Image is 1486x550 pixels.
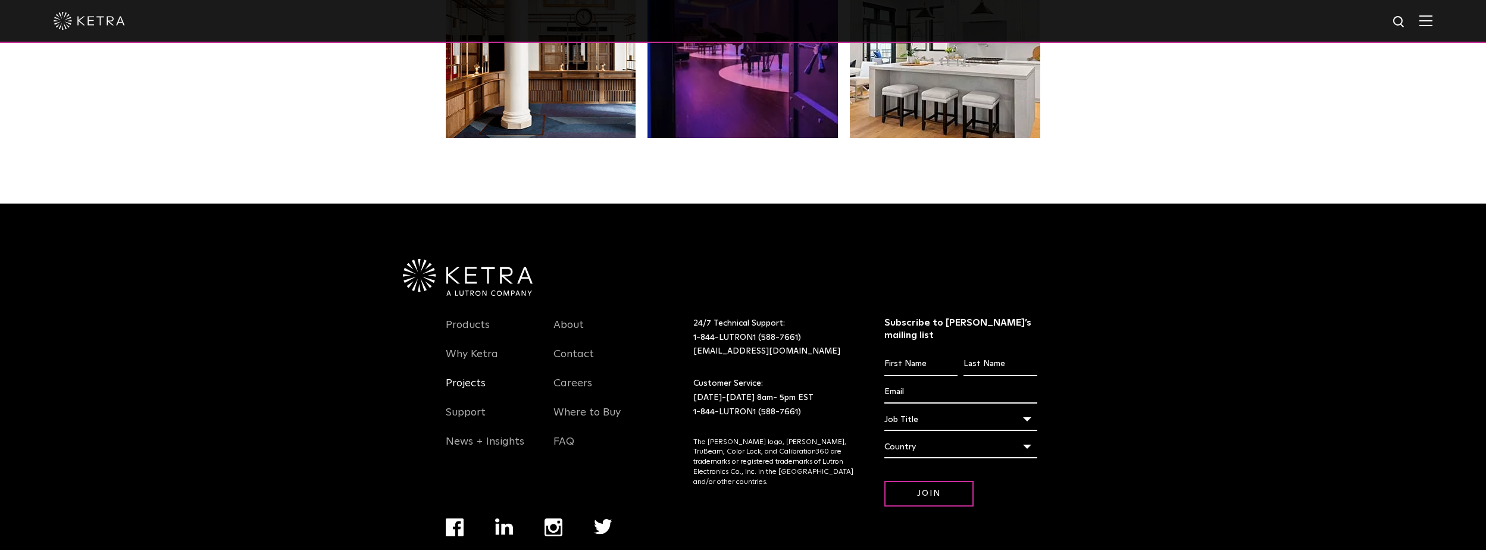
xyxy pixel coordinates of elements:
a: Careers [553,377,592,404]
p: 24/7 Technical Support: [693,317,855,359]
img: facebook [446,518,464,536]
img: twitter [594,519,612,535]
a: 1-844-LUTRON1 (588-7661) [693,333,801,342]
img: Hamburger%20Nav.svg [1419,15,1432,26]
a: Contact [553,348,594,375]
input: Email [884,381,1037,404]
a: FAQ [553,435,574,462]
input: Last Name [963,353,1037,376]
input: Join [884,481,974,507]
p: Customer Service: [DATE]-[DATE] 8am- 5pm EST [693,377,855,419]
a: [EMAIL_ADDRESS][DOMAIN_NAME] [693,347,840,355]
a: About [553,318,584,346]
a: Why Ketra [446,348,498,375]
a: Support [446,406,486,433]
div: Navigation Menu [553,317,644,462]
div: Navigation Menu [446,317,536,462]
a: Products [446,318,490,346]
a: News + Insights [446,435,524,462]
h3: Subscribe to [PERSON_NAME]’s mailing list [884,317,1037,342]
img: Ketra-aLutronCo_White_RGB [403,259,533,296]
div: Job Title [884,408,1037,431]
div: Country [884,436,1037,458]
img: ketra-logo-2019-white [54,12,125,30]
input: First Name [884,353,958,376]
p: The [PERSON_NAME] logo, [PERSON_NAME], TruBeam, Color Lock, and Calibration360 are trademarks or ... [693,437,855,487]
a: Projects [446,377,486,404]
img: search icon [1392,15,1407,30]
img: linkedin [495,518,514,535]
img: instagram [545,518,562,536]
a: Where to Buy [553,406,621,433]
a: 1-844-LUTRON1 (588-7661) [693,408,801,416]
